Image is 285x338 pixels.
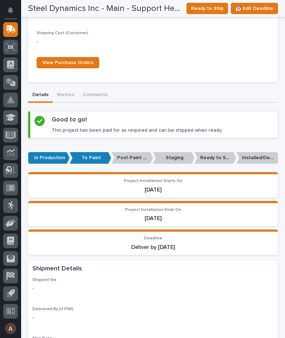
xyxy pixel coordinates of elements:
button: Comments [78,88,112,103]
p: To Paint [70,152,111,164]
p: [DATE] [32,215,274,222]
span: View Purchase Orders [42,60,94,65]
p: This project has been paid for as required and can be shipped when ready. [52,127,222,133]
p: [DATE] [32,187,274,193]
p: Deliver by [DATE] [32,244,274,251]
span: Shipping Cost (Customer) [37,31,88,35]
h2: Shipment Details [32,265,82,273]
button: Notifications [3,3,18,18]
button: Metrics [53,88,78,103]
button: users-avatar [3,321,18,336]
button: 📆 Edit Deadline [231,3,278,14]
h2: Steel Dynamics Inc - Main - Support Header [28,4,181,14]
button: Ready to Ship [186,3,228,14]
p: - [32,314,274,322]
p: Staging [153,152,195,164]
p: - [32,285,274,293]
span: Delivered By (if PWI) [32,307,74,311]
span: Project Installation Starts On [124,179,183,183]
a: View Purchase Orders [37,57,99,68]
span: Project Installation Ends On [125,208,181,212]
span: Shipped Via [32,278,56,282]
p: Installed/Delivered (completely done) [236,152,278,164]
p: Ready to Ship [195,152,236,164]
p: Post-Paint Assembly [112,152,153,164]
div: Notifications [9,7,18,18]
p: - [37,38,270,46]
p: In Production [28,152,70,164]
span: Deadline [144,236,162,240]
span: Ready to Ship [191,4,223,13]
button: Details [28,88,53,103]
span: 📆 Edit Deadline [235,4,273,13]
h2: Good to go! [52,116,87,124]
